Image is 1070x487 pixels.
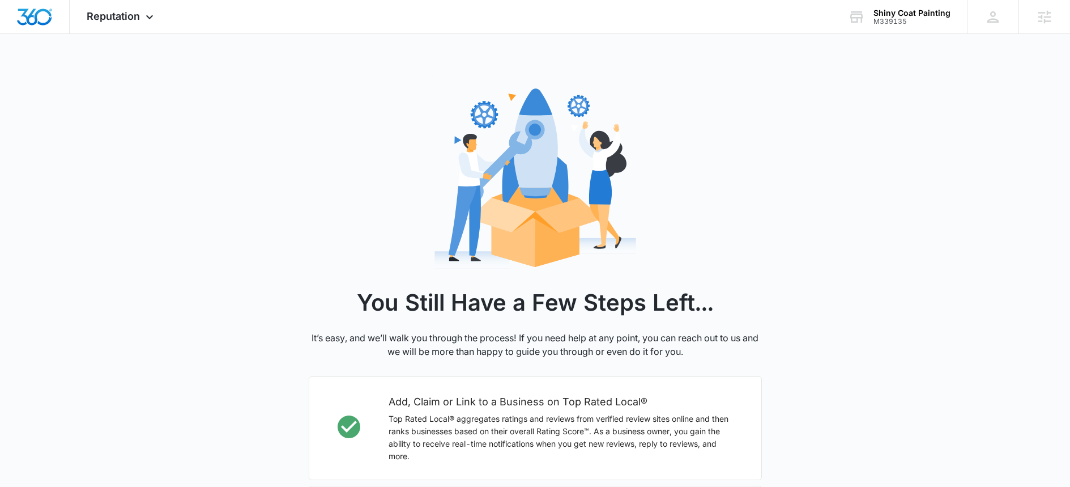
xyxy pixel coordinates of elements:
div: account id [873,18,950,26]
span: Reputation [87,10,140,22]
p: It’s easy, and we’ll walk you through the process! If you need help at any point, you can reach o... [309,331,762,358]
h2: Add, Claim or Link to a Business on Top Rated Local® [389,394,739,410]
p: Top Rated Local® aggregates ratings and reviews from verified review sites online and then ranks ... [389,413,739,463]
img: reputation icon [433,70,637,274]
div: account name [873,9,950,18]
h1: You Still Have a Few Steps Left... [309,286,762,320]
